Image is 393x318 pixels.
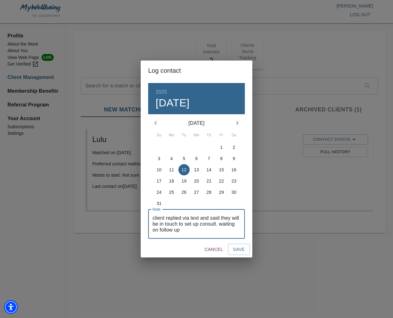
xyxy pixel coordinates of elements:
[231,189,236,195] p: 30
[203,175,215,187] button: 21
[178,175,190,187] button: 19
[178,164,190,175] button: 12
[233,246,245,253] span: Save
[153,175,165,187] button: 17
[194,178,199,184] p: 20
[216,187,227,198] button: 29
[233,155,235,162] p: 9
[157,200,162,207] p: 31
[191,164,202,175] button: 13
[166,132,177,139] span: Mo
[228,164,240,175] button: 16
[228,244,250,255] button: Save
[228,175,240,187] button: 23
[156,96,190,110] button: [DATE]
[206,189,211,195] p: 28
[153,198,165,209] button: 31
[157,178,162,184] p: 17
[228,132,240,139] span: Sa
[157,167,162,173] p: 10
[4,300,18,314] div: Accessibility Menu
[166,175,177,187] button: 18
[166,164,177,175] button: 11
[153,132,165,139] span: Su
[231,167,236,173] p: 16
[191,132,202,139] span: We
[166,153,177,164] button: 4
[228,153,240,164] button: 9
[153,187,165,198] button: 24
[170,155,173,162] p: 4
[183,155,185,162] p: 5
[203,153,215,164] button: 7
[194,167,199,173] p: 13
[182,167,187,173] p: 12
[220,144,223,150] p: 1
[216,142,227,153] button: 1
[206,167,211,173] p: 14
[153,164,165,175] button: 10
[202,244,226,255] button: Cancel
[203,132,215,139] span: Th
[231,178,236,184] p: 23
[156,88,167,96] button: 2025
[233,144,235,150] p: 2
[191,175,202,187] button: 20
[182,189,187,195] p: 26
[203,187,215,198] button: 28
[163,120,230,127] p: [DATE]
[219,189,224,195] p: 29
[194,189,199,195] p: 27
[228,187,240,198] button: 30
[191,187,202,198] button: 27
[158,155,160,162] p: 3
[216,164,227,175] button: 15
[178,153,190,164] button: 5
[216,175,227,187] button: 22
[220,155,223,162] p: 8
[178,187,190,198] button: 26
[203,164,215,175] button: 14
[219,178,224,184] p: 22
[169,178,174,184] p: 18
[206,178,211,184] p: 21
[195,155,198,162] p: 6
[148,66,245,76] h2: Log contact
[182,178,187,184] p: 19
[191,153,202,164] button: 6
[153,153,165,164] button: 3
[157,189,162,195] p: 24
[228,142,240,153] button: 2
[205,246,223,253] span: Cancel
[178,132,190,139] span: Tu
[216,132,227,139] span: Fr
[219,167,224,173] p: 15
[153,215,240,233] textarea: client replied via text and said they will be in touch to set up consult. waiting on follow up
[169,189,174,195] p: 25
[169,167,174,173] p: 11
[216,153,227,164] button: 8
[208,155,210,162] p: 7
[166,187,177,198] button: 25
